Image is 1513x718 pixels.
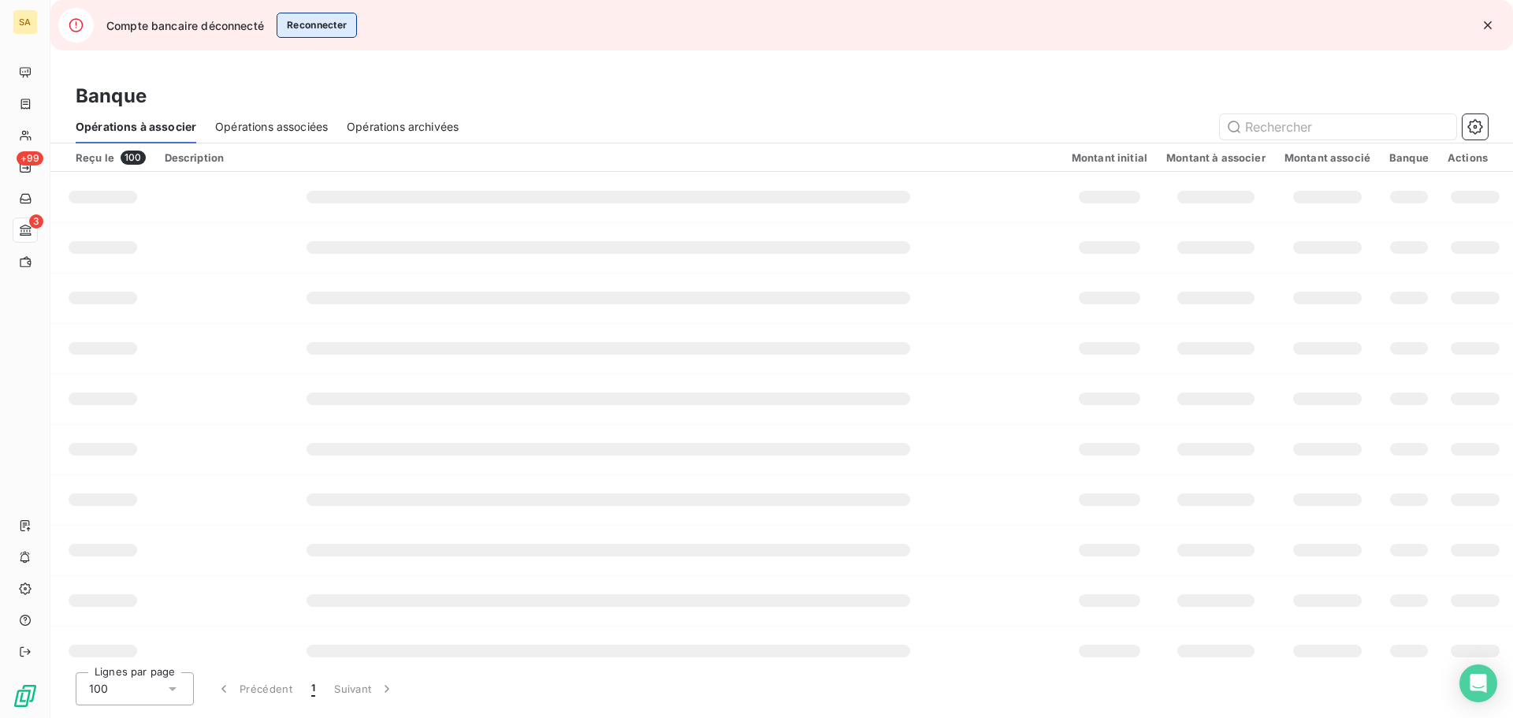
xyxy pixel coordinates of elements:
h3: Banque [76,82,147,110]
div: Montant associé [1284,151,1370,164]
span: 100 [121,151,145,165]
div: Reçu le [76,151,146,165]
input: Rechercher [1220,114,1456,140]
div: Description [165,151,1053,164]
div: SA [13,9,38,35]
span: Opérations archivées [347,119,459,135]
div: Open Intercom Messenger [1459,664,1497,702]
span: 100 [89,681,108,697]
span: 3 [29,214,43,229]
button: Précédent [206,672,302,705]
span: +99 [17,151,43,166]
span: Opérations associées [215,119,328,135]
button: Reconnecter [277,13,358,38]
button: Suivant [325,672,404,705]
div: Banque [1389,151,1429,164]
button: 1 [302,672,325,705]
img: Logo LeanPay [13,683,38,709]
span: Compte bancaire déconnecté [106,17,264,34]
div: Montant à associer [1166,151,1266,164]
div: Actions [1448,151,1488,164]
div: Montant initial [1072,151,1147,164]
span: 1 [311,681,315,697]
span: Opérations à associer [76,119,196,135]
